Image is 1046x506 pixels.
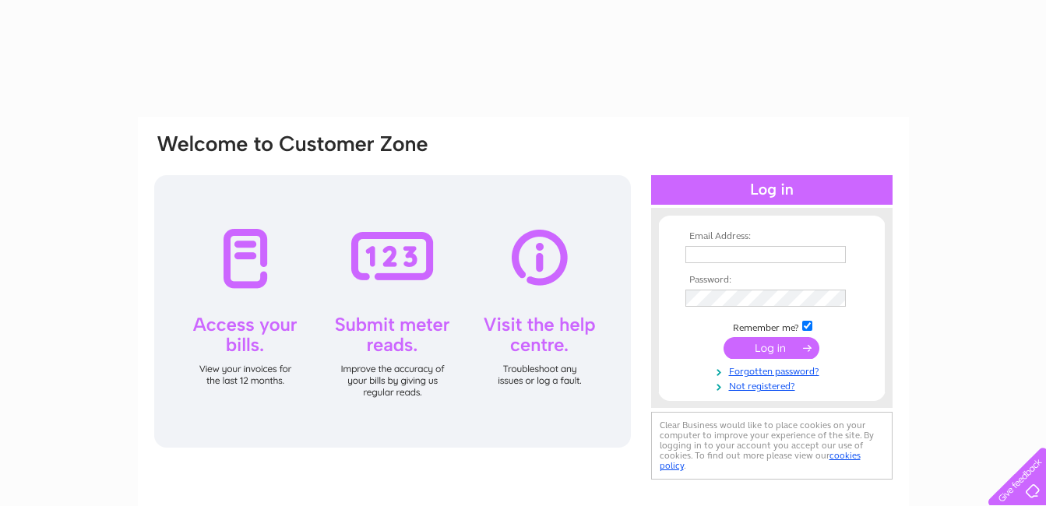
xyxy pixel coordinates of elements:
[651,412,893,480] div: Clear Business would like to place cookies on your computer to improve your experience of the sit...
[681,275,862,286] th: Password:
[681,231,862,242] th: Email Address:
[685,363,862,378] a: Forgotten password?
[660,450,861,471] a: cookies policy
[724,337,819,359] input: Submit
[681,318,862,334] td: Remember me?
[685,378,862,392] a: Not registered?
